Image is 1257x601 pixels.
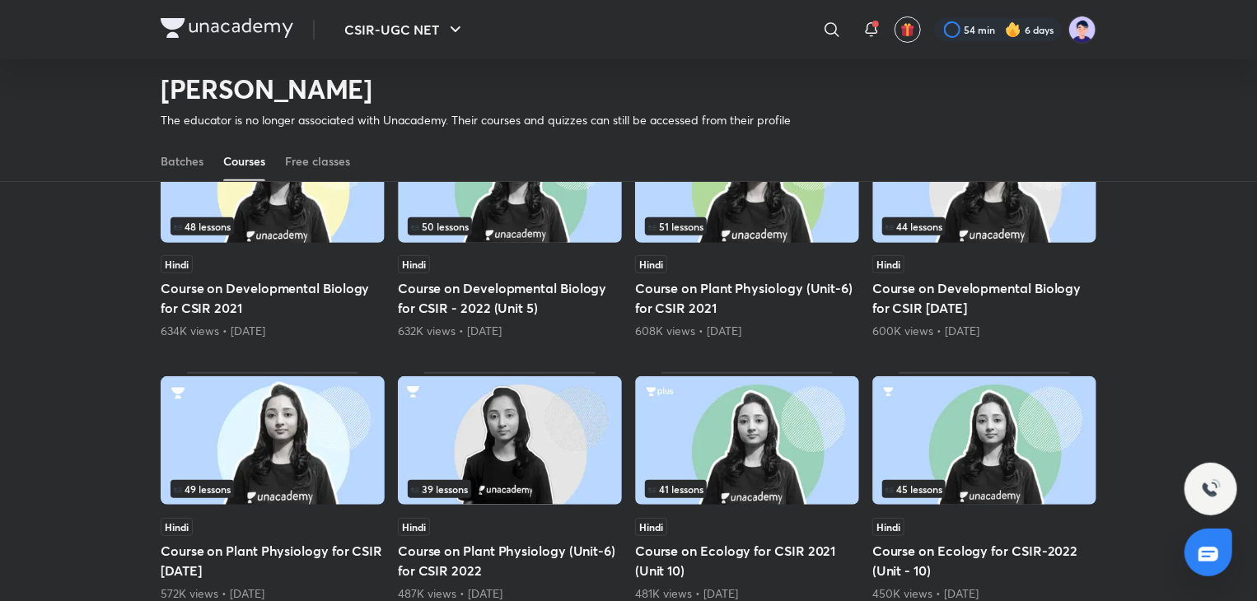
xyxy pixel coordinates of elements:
[171,217,375,235] div: infosection
[398,323,622,339] div: 632K views • 3 years ago
[886,484,942,494] span: 45 lessons
[398,518,430,536] span: Hindi
[645,480,849,498] div: left
[161,112,791,128] p: The educator is no longer associated with Unacademy. Their courses and quizzes can still be acces...
[872,376,1096,505] img: Thumbnail
[411,484,468,494] span: 39 lessons
[171,480,375,498] div: infosection
[648,484,703,494] span: 41 lessons
[171,480,375,498] div: left
[161,323,385,339] div: 634K views • 4 years ago
[408,480,612,498] div: infocontainer
[635,372,859,601] div: Course on Ecology for CSIR 2021 (Unit 10)
[872,372,1096,601] div: Course on Ecology for CSIR-2022 (Unit - 10)
[872,255,904,273] span: Hindi
[161,153,203,170] div: Batches
[174,484,231,494] span: 49 lessons
[161,541,385,580] h5: Course on Plant Physiology for CSIR [DATE]
[161,72,791,105] h2: [PERSON_NAME]
[645,480,849,498] div: infosection
[161,278,385,318] h5: Course on Developmental Biology for CSIR 2021
[872,110,1096,339] div: Course on Developmental Biology for CSIR June 2021
[648,221,703,231] span: 51 lessons
[882,480,1086,498] div: infocontainer
[398,278,622,318] h5: Course on Developmental Biology for CSIR - 2022 (Unit 5)
[645,217,849,235] div: left
[895,16,921,43] button: avatar
[408,217,612,235] div: left
[635,541,859,580] h5: Course on Ecology for CSIR 2021 (Unit 10)
[635,376,859,505] img: Thumbnail
[398,541,622,580] h5: Course on Plant Physiology (Unit-6) for CSIR 2022
[635,278,859,318] h5: Course on Plant Physiology (Unit-6) for CSIR 2021
[1201,479,1221,499] img: ttu
[161,18,293,42] a: Company Logo
[398,376,622,505] img: Thumbnail
[334,13,475,46] button: CSIR-UGC NET
[408,480,612,498] div: infosection
[882,480,1086,498] div: left
[171,217,375,235] div: left
[882,217,1086,235] div: infosection
[174,221,231,231] span: 48 lessons
[408,217,612,235] div: infocontainer
[411,221,469,231] span: 50 lessons
[161,255,193,273] span: Hindi
[882,217,1086,235] div: infocontainer
[398,255,430,273] span: Hindi
[872,541,1096,580] h5: Course on Ecology for CSIR-2022 (Unit - 10)
[872,323,1096,339] div: 600K views • 4 years ago
[161,18,293,38] img: Company Logo
[645,217,849,235] div: infocontainer
[882,480,1086,498] div: infosection
[398,110,622,339] div: Course on Developmental Biology for CSIR - 2022 (Unit 5)
[398,372,622,601] div: Course on Plant Physiology (Unit-6) for CSIR 2022
[1005,21,1021,38] img: streak
[408,480,612,498] div: left
[408,217,612,235] div: infosection
[285,153,350,170] div: Free classes
[635,110,859,339] div: Course on Plant Physiology (Unit-6) for CSIR 2021
[285,142,350,181] a: Free classes
[223,153,265,170] div: Courses
[1068,16,1096,44] img: nidhi shreya
[645,480,849,498] div: infocontainer
[161,142,203,181] a: Batches
[872,278,1096,318] h5: Course on Developmental Biology for CSIR [DATE]
[223,142,265,181] a: Courses
[161,518,193,536] span: Hindi
[161,376,385,505] img: Thumbnail
[900,22,915,37] img: avatar
[161,110,385,339] div: Course on Developmental Biology for CSIR 2021
[171,480,375,498] div: infocontainer
[161,372,385,601] div: Course on Plant Physiology for CSIR June 2021
[635,323,859,339] div: 608K views • 3 years ago
[171,217,375,235] div: infocontainer
[872,518,904,536] span: Hindi
[635,518,667,536] span: Hindi
[635,255,667,273] span: Hindi
[882,217,1086,235] div: left
[886,221,942,231] span: 44 lessons
[645,217,849,235] div: infosection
